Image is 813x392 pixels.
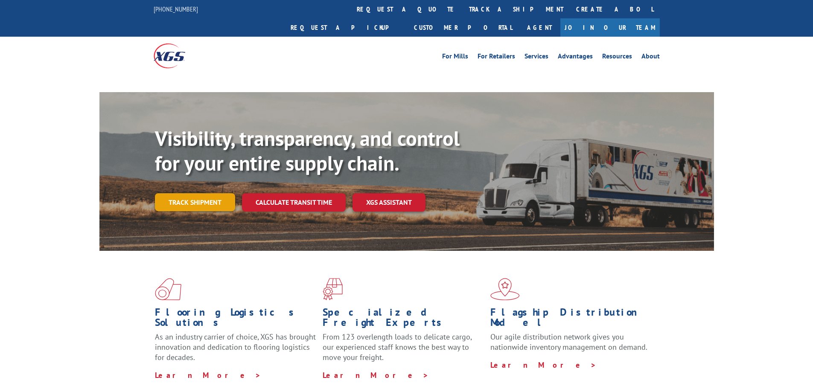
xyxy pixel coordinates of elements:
a: Customer Portal [408,18,519,37]
img: xgs-icon-total-supply-chain-intelligence-red [155,278,181,300]
h1: Specialized Freight Experts [323,307,484,332]
h1: Flooring Logistics Solutions [155,307,316,332]
span: As an industry carrier of choice, XGS has brought innovation and dedication to flooring logistics... [155,332,316,362]
a: Advantages [558,53,593,62]
p: From 123 overlength loads to delicate cargo, our experienced staff knows the best way to move you... [323,332,484,370]
a: Learn More > [155,370,261,380]
a: Learn More > [323,370,429,380]
b: Visibility, transparency, and control for your entire supply chain. [155,125,460,176]
a: Request a pickup [284,18,408,37]
a: XGS ASSISTANT [353,193,425,212]
a: Services [525,53,548,62]
a: About [641,53,660,62]
a: Calculate transit time [242,193,346,212]
a: [PHONE_NUMBER] [154,5,198,13]
a: For Retailers [478,53,515,62]
span: Our agile distribution network gives you nationwide inventory management on demand. [490,332,647,352]
a: Learn More > [490,360,597,370]
a: Join Our Team [560,18,660,37]
h1: Flagship Distribution Model [490,307,652,332]
img: xgs-icon-focused-on-flooring-red [323,278,343,300]
a: Agent [519,18,560,37]
a: For Mills [442,53,468,62]
a: Track shipment [155,193,235,211]
a: Resources [602,53,632,62]
img: xgs-icon-flagship-distribution-model-red [490,278,520,300]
